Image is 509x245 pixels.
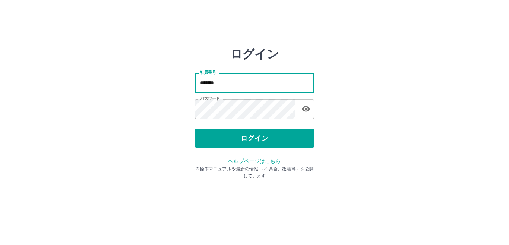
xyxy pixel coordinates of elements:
[200,96,220,101] label: パスワード
[230,47,279,61] h2: ログイン
[228,158,281,164] a: ヘルプページはこちら
[200,70,216,75] label: 社員番号
[195,166,314,179] p: ※操作マニュアルや最新の情報 （不具合、改善等）を公開しています
[195,129,314,148] button: ログイン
